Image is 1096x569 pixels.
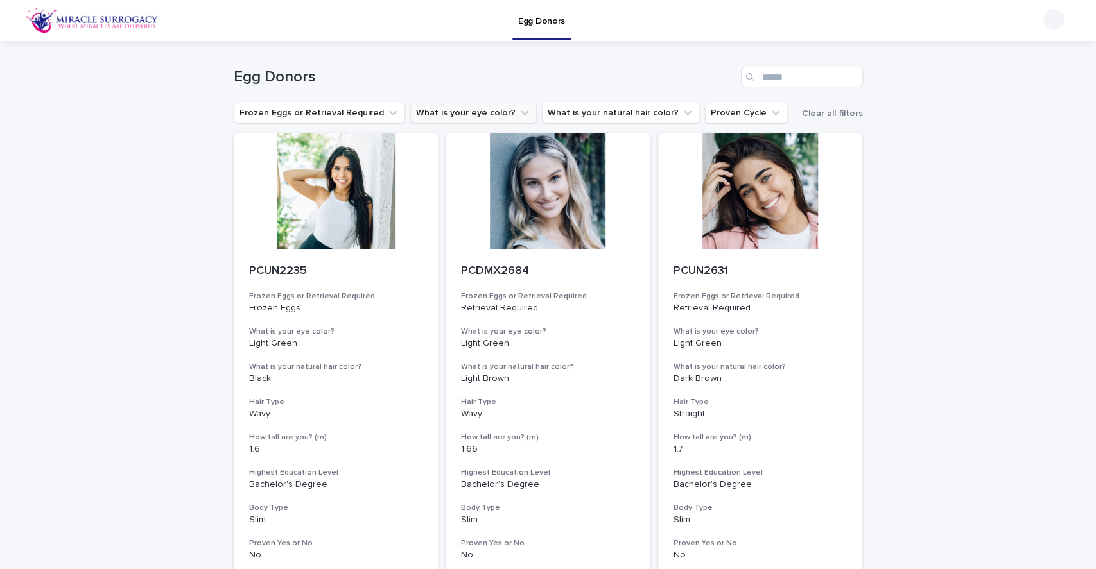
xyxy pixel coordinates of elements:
h3: Frozen Eggs or Retrieval Required [674,291,848,301]
button: Clear all filters [797,104,863,123]
h3: Frozen Eggs or Retrieval Required [461,291,635,301]
p: PCUN2235 [249,264,423,278]
p: Bachelor's Degree [461,479,635,490]
h3: How tall are you? (m) [674,432,848,443]
p: Slim [674,514,848,525]
p: 1.66 [461,444,635,455]
button: What is your eye color? [410,103,537,123]
p: Straight [674,409,848,420]
p: Retrieval Required [674,303,848,314]
h3: What is your natural hair color? [674,362,848,372]
h3: What is your eye color? [249,327,423,337]
p: Retrieval Required [461,303,635,314]
button: What is your natural hair color? [542,103,700,123]
p: Light Green [461,338,635,349]
h3: How tall are you? (m) [249,432,423,443]
h3: What is your eye color? [461,327,635,337]
h3: Highest Education Level [674,468,848,478]
p: Bachelor's Degree [249,479,423,490]
h1: Egg Donors [234,68,736,87]
h3: Body Type [674,503,848,513]
p: Light Green [674,338,848,349]
p: 1.6 [249,444,423,455]
p: Frozen Eggs [249,303,423,314]
input: Search [741,67,863,87]
p: Slim [461,514,635,525]
p: No [249,550,423,561]
p: Wavy [249,409,423,420]
p: Slim [249,514,423,525]
h3: Proven Yes or No [461,538,635,548]
h3: What is your eye color? [674,327,848,337]
p: PCUN2631 [674,264,848,278]
p: No [461,550,635,561]
p: Bachelor's Degree [674,479,848,490]
h3: Frozen Eggs or Retrieval Required [249,291,423,301]
h3: Hair Type [461,397,635,407]
p: 1.7 [674,444,848,455]
button: Frozen Eggs or Retrieval Required [234,103,405,123]
h3: Hair Type [674,397,848,407]
p: Light Green [249,338,423,349]
h3: Proven Yes or No [674,538,848,548]
p: No [674,550,848,561]
span: Clear all filters [802,109,863,118]
h3: Proven Yes or No [249,538,423,548]
h3: What is your natural hair color? [249,362,423,372]
h3: Hair Type [249,397,423,407]
p: PCDMX2684 [461,264,635,278]
p: Dark Brown [674,373,848,384]
h3: Body Type [249,503,423,513]
h3: Highest Education Level [249,468,423,478]
h3: Highest Education Level [461,468,635,478]
p: Black [249,373,423,384]
p: Wavy [461,409,635,420]
h3: What is your natural hair color? [461,362,635,372]
h3: Body Type [461,503,635,513]
p: Light Brown [461,373,635,384]
img: OiFFDOGZQuirLhrlO1ag [26,8,159,33]
h3: How tall are you? (m) [461,432,635,443]
button: Proven Cycle [705,103,788,123]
